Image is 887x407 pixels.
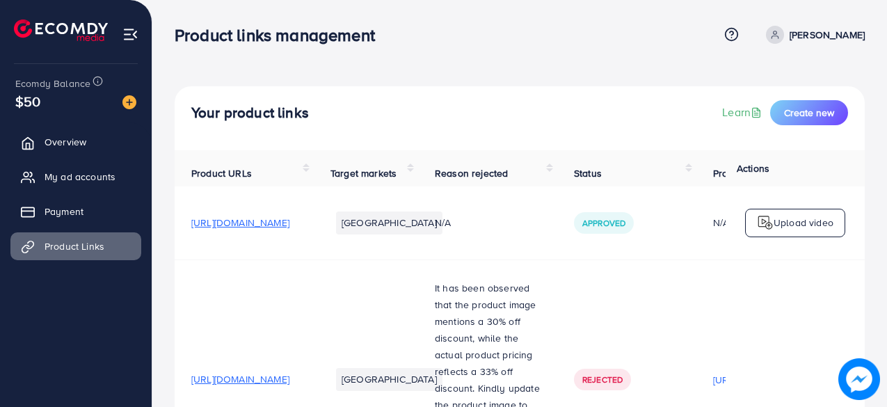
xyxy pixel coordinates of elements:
a: Overview [10,128,141,156]
img: image [122,95,136,109]
span: Ecomdy Balance [15,77,90,90]
p: [URL][DOMAIN_NAME] [713,372,811,388]
span: Payment [45,205,83,218]
span: Create new [784,106,834,120]
a: [PERSON_NAME] [760,26,865,44]
span: Status [574,166,602,180]
span: My ad accounts [45,170,115,184]
span: [URL][DOMAIN_NAME] [191,216,289,230]
span: Target markets [330,166,397,180]
h3: Product links management [175,25,386,45]
span: $50 [15,91,40,111]
img: menu [122,26,138,42]
li: [GEOGRAPHIC_DATA] [336,368,442,390]
li: [GEOGRAPHIC_DATA] [336,212,442,234]
p: [PERSON_NAME] [790,26,865,43]
div: N/A [713,216,811,230]
span: [URL][DOMAIN_NAME] [191,372,289,386]
h4: Your product links [191,104,309,122]
p: Upload video [774,214,833,231]
span: Product URLs [191,166,252,180]
span: Approved [582,217,625,229]
span: Product Links [45,239,104,253]
button: Create new [770,100,848,125]
a: Product Links [10,232,141,260]
a: Payment [10,198,141,225]
span: N/A [435,216,451,230]
a: Learn [722,104,765,120]
a: My ad accounts [10,163,141,191]
img: logo [757,214,774,231]
span: Actions [737,161,769,175]
span: Overview [45,135,86,149]
img: logo [14,19,108,41]
span: Rejected [582,374,623,385]
span: Reason rejected [435,166,508,180]
span: Product video [713,166,774,180]
img: image [841,361,877,397]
